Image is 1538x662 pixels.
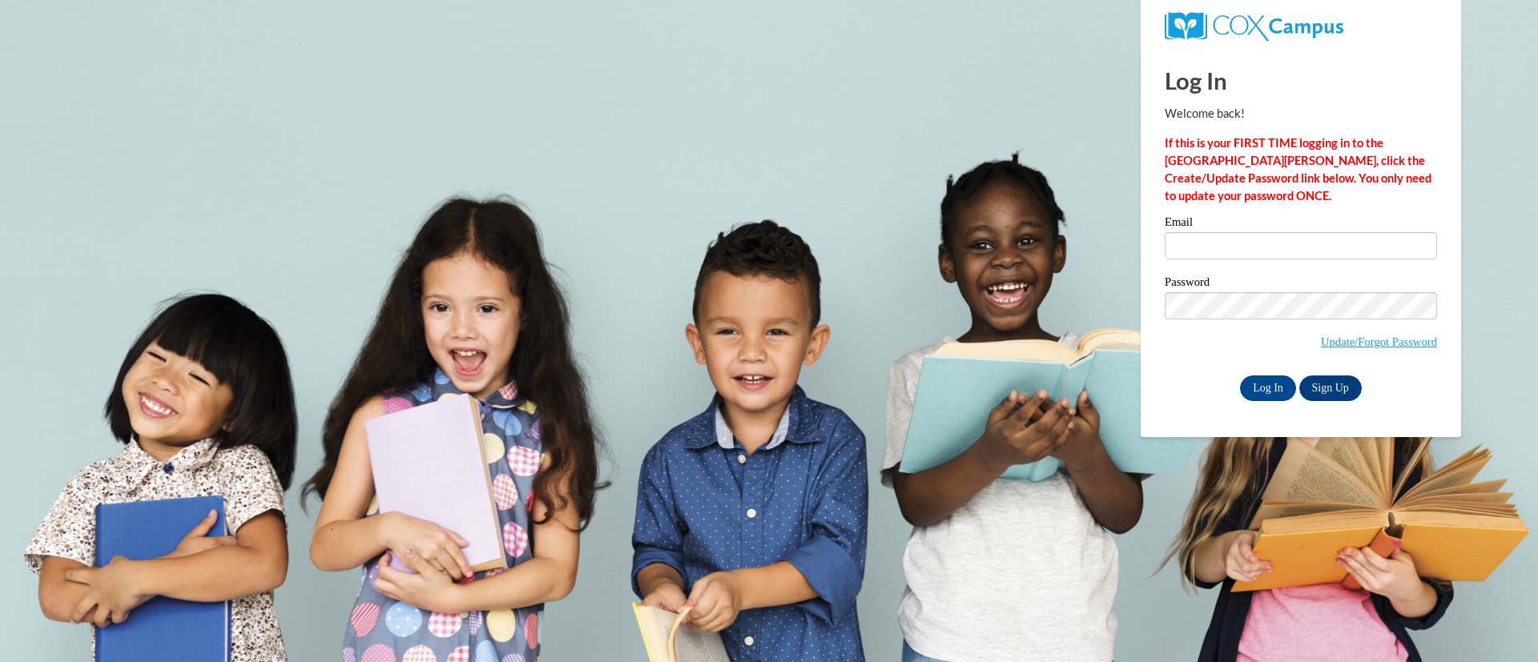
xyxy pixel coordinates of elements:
a: Update/Forgot Password [1321,335,1437,348]
h1: Log In [1165,64,1437,97]
a: COX Campus [1165,18,1343,32]
input: Log In [1240,375,1296,401]
p: Welcome back! [1165,105,1437,122]
a: Sign Up [1299,375,1362,401]
strong: If this is your FIRST TIME logging in to the [GEOGRAPHIC_DATA][PERSON_NAME], click the Create/Upd... [1165,136,1431,203]
label: Password [1165,276,1437,292]
label: Email [1165,216,1437,232]
img: COX Campus [1165,12,1343,41]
